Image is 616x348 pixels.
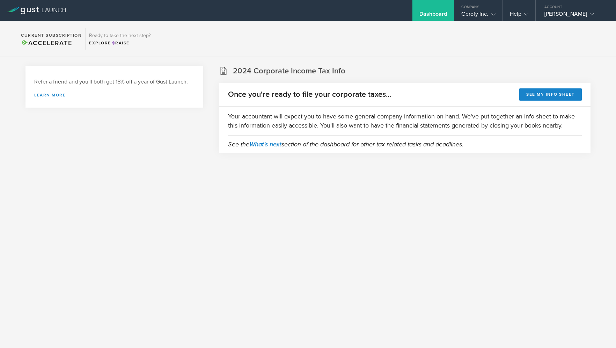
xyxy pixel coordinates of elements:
div: Dashboard [419,10,447,21]
em: See the section of the dashboard for other tax related tasks and deadlines. [228,140,463,148]
h2: 2024 Corporate Income Tax Info [233,66,345,76]
h3: Refer a friend and you'll both get 15% off a year of Gust Launch. [34,78,195,86]
div: Help [510,10,528,21]
h2: Once you're ready to file your corporate taxes... [228,89,391,100]
span: Accelerate [21,39,72,47]
p: Your accountant will expect you to have some general company information on hand. We've put toget... [228,112,582,130]
div: [PERSON_NAME] [544,10,604,21]
button: See my info sheet [519,88,582,101]
div: Explore [89,40,151,46]
span: Raise [111,41,130,45]
a: What's next [249,140,281,148]
h2: Current Subscription [21,33,82,37]
h3: Ready to take the next step? [89,33,151,38]
a: Learn more [34,93,195,97]
div: Cerofy Inc. [461,10,495,21]
div: Ready to take the next step?ExploreRaise [85,28,154,50]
